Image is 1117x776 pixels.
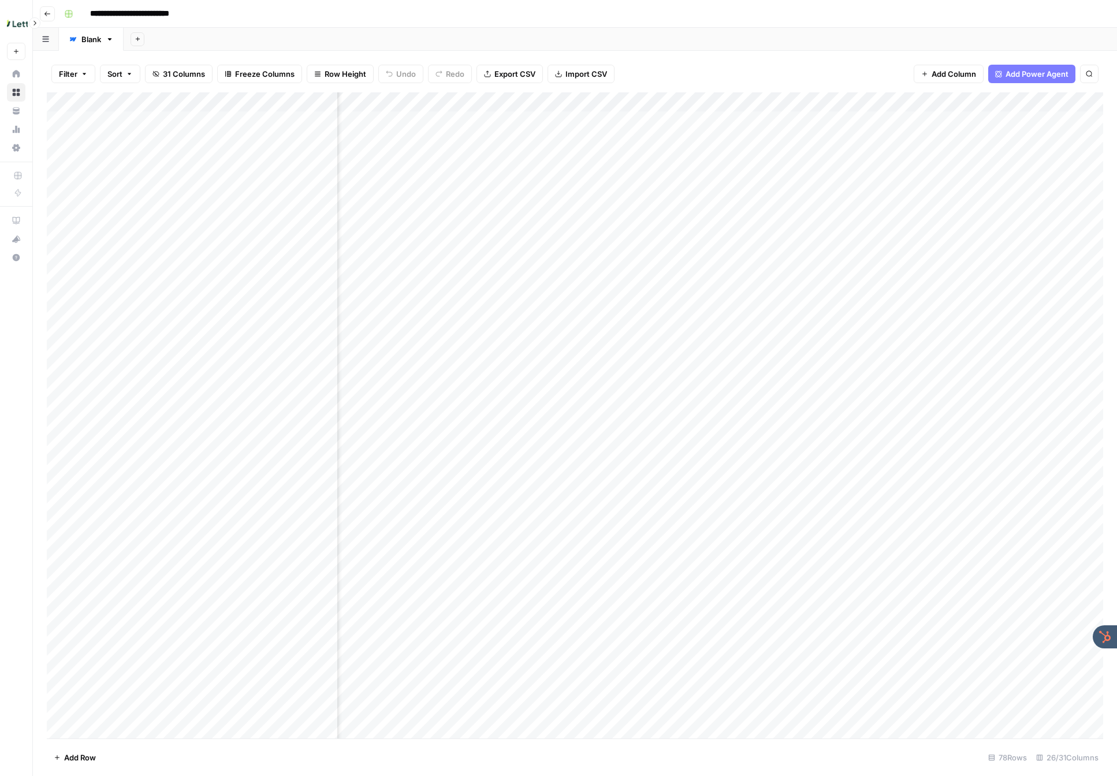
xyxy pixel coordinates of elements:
a: Settings [7,139,25,157]
span: Export CSV [494,68,535,80]
div: Blank [81,33,101,45]
a: Home [7,65,25,83]
div: 78 Rows [984,748,1032,767]
span: Add Row [64,752,96,763]
button: Export CSV [476,65,543,83]
span: Add Column [932,68,976,80]
img: Vurdr Logo [7,13,28,34]
button: Freeze Columns [217,65,302,83]
a: Usage [7,120,25,139]
button: Add Row [47,748,103,767]
a: Browse [7,83,25,102]
span: Undo [396,68,416,80]
button: 31 Columns [145,65,213,83]
button: Row Height [307,65,374,83]
button: Add Power Agent [988,65,1075,83]
span: Add Power Agent [1006,68,1068,80]
span: Sort [107,68,122,80]
button: Filter [51,65,95,83]
button: Add Column [914,65,984,83]
span: Redo [446,68,464,80]
span: Import CSV [565,68,607,80]
a: Blank [59,28,124,51]
span: Freeze Columns [235,68,295,80]
a: Your Data [7,102,25,120]
span: Filter [59,68,77,80]
button: Sort [100,65,140,83]
div: 26/31 Columns [1032,748,1103,767]
button: Import CSV [548,65,615,83]
button: Redo [428,65,472,83]
div: What's new? [8,230,25,248]
span: 31 Columns [163,68,205,80]
button: Workspace: Vurdr [7,9,25,38]
span: Row Height [325,68,366,80]
button: Help + Support [7,248,25,267]
button: What's new? [7,230,25,248]
a: AirOps Academy [7,211,25,230]
button: Undo [378,65,423,83]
